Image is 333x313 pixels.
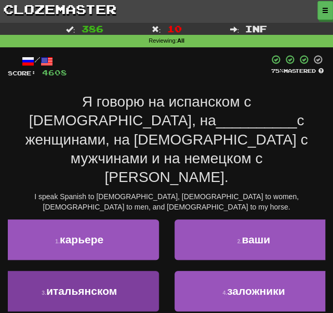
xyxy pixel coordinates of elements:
[152,25,161,33] span: :
[8,191,325,212] div: I speak Spanish to [DEMOGRAPHIC_DATA], [DEMOGRAPHIC_DATA] to women, [DEMOGRAPHIC_DATA] to men, an...
[82,23,103,34] span: 386
[46,285,117,297] span: итальянском
[222,290,227,296] small: 4 .
[230,25,239,33] span: :
[167,23,181,34] span: 10
[29,94,251,128] span: Я говорю на испанском с [DEMOGRAPHIC_DATA], на
[242,233,270,245] span: ваши
[237,238,242,244] small: 2 .
[60,233,103,245] span: карьере
[227,285,285,297] span: заложники
[271,68,284,74] span: 75 %
[42,290,46,296] small: 3 .
[55,238,60,244] small: 1 .
[8,70,36,76] span: Score:
[245,23,267,34] span: Inf
[66,25,75,33] span: :
[216,112,297,128] span: __________
[177,37,184,44] strong: All
[42,68,67,77] span: 4608
[8,55,67,68] div: /
[269,67,325,74] div: Mastered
